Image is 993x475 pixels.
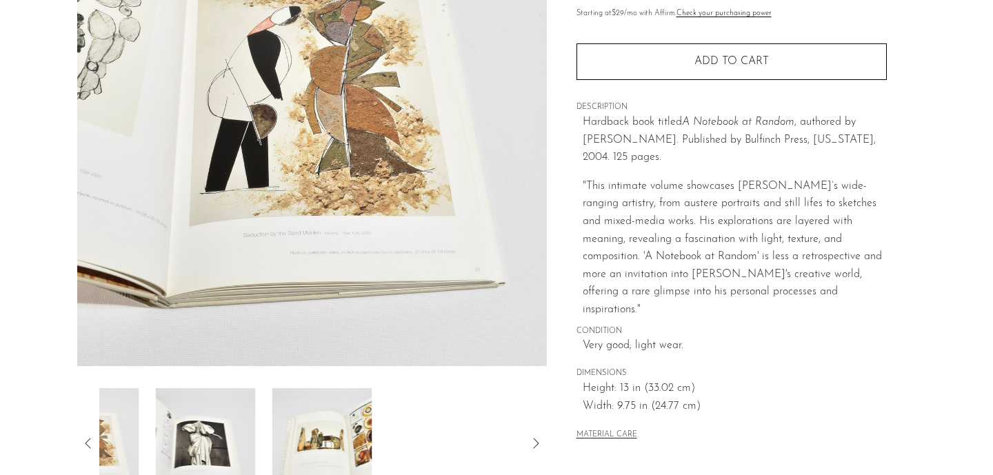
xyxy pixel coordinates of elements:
button: MATERIAL CARE [576,430,637,441]
span: DESCRIPTION [576,101,887,114]
p: Hardback book titled , authored by [PERSON_NAME]. Published by Bulfinch Press, [US_STATE], 2004. ... [583,114,887,167]
span: Height: 13 in (33.02 cm) [583,380,887,398]
p: "This intimate volume showcases [PERSON_NAME]’s wide-ranging artistry, from austere portraits and... [583,178,887,319]
p: Starting at /mo with Affirm. [576,8,887,20]
em: A Notebook at Random [682,117,794,128]
span: DIMENSIONS [576,367,887,380]
span: CONDITION [576,325,887,338]
span: Add to cart [694,56,769,67]
button: Add to cart [576,43,887,79]
span: Width: 9.75 in (24.77 cm) [583,398,887,416]
a: Check your purchasing power - Learn more about Affirm Financing (opens in modal) [676,10,772,17]
span: Very good; light wear. [583,337,887,355]
span: $29 [612,10,624,17]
